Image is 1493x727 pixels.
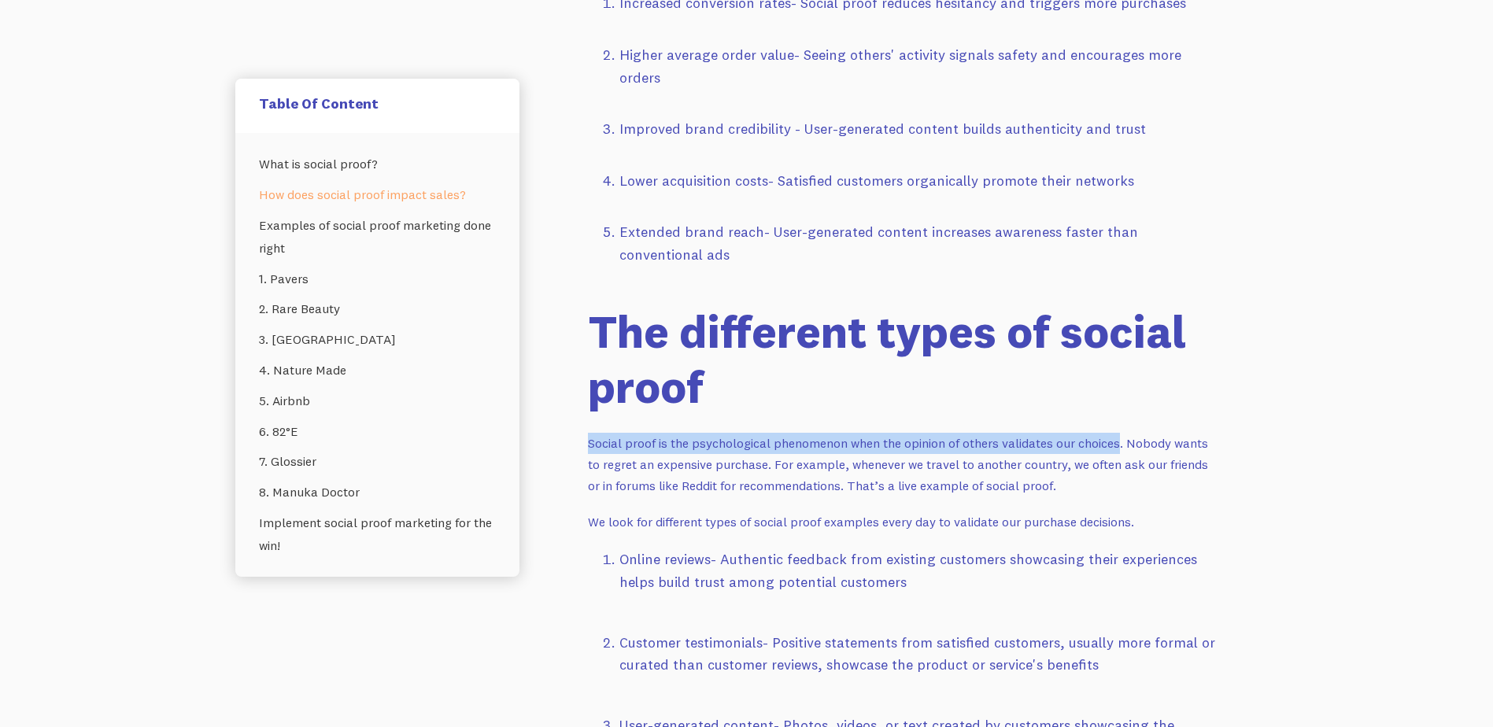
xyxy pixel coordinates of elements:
[259,446,496,477] a: 7. Glossier
[259,264,496,294] a: 1. Pavers
[588,433,1218,496] p: Social proof is the psychological phenomenon when the opinion of others validates our choices. No...
[619,632,1218,677] li: Customer testimonials- Positive statements from satisfied customers, usually more formal or curat...
[259,293,496,324] a: 2. Rare Beauty
[259,507,496,561] a: Implement social proof marketing for the win!
[259,210,496,264] a: Examples of social proof marketing done right
[619,170,1218,216] li: Lower acquisition costs- Satisfied customers organically promote their networks ‍
[588,304,1218,414] h1: The different types of social proof
[259,324,496,355] a: 3. [GEOGRAPHIC_DATA]
[259,477,496,507] a: 8. Manuka Doctor
[259,94,496,113] h5: Table Of Content
[259,149,496,179] a: What is social proof?
[588,511,1218,533] p: We look for different types of social proof examples every day to validate our purchase decisions.
[619,548,1218,594] li: Online reviews- Authentic feedback from existing customers showcasing their experiences helps bui...
[619,118,1218,164] li: Improved brand credibility - User-generated content builds authenticity and trust ‍
[259,355,496,386] a: 4. Nature Made
[619,221,1218,267] li: Extended brand reach- User-generated content increases awareness faster than conventional ads
[619,44,1218,112] li: Higher average order value- Seeing others' activity signals safety and encourages more orders ‍
[259,179,496,210] a: How does social proof impact sales?
[259,416,496,447] a: 6. 82°E
[259,386,496,416] a: 5. Airbnb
